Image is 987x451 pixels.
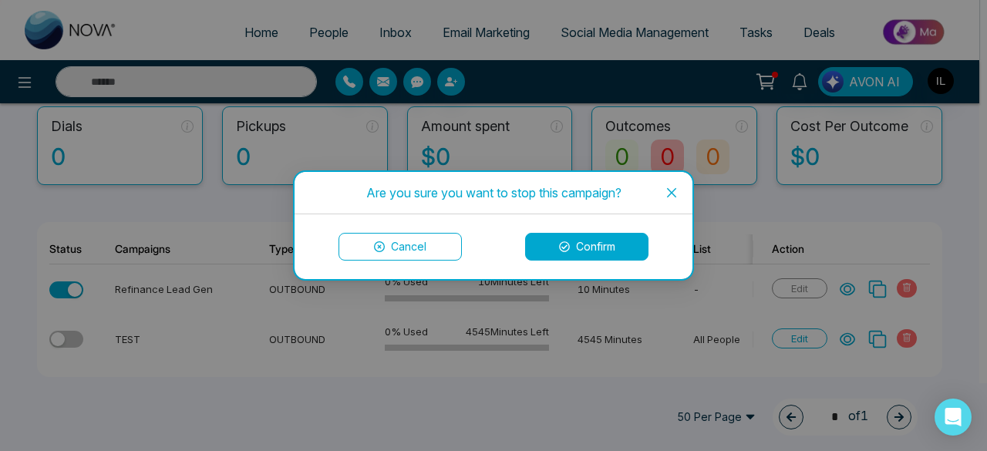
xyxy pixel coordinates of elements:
[525,233,648,261] button: Confirm
[339,233,462,261] button: Cancel
[651,172,692,214] button: Close
[313,184,674,201] div: Are you sure you want to stop this campaign?
[935,399,972,436] div: Open Intercom Messenger
[665,187,678,199] span: close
